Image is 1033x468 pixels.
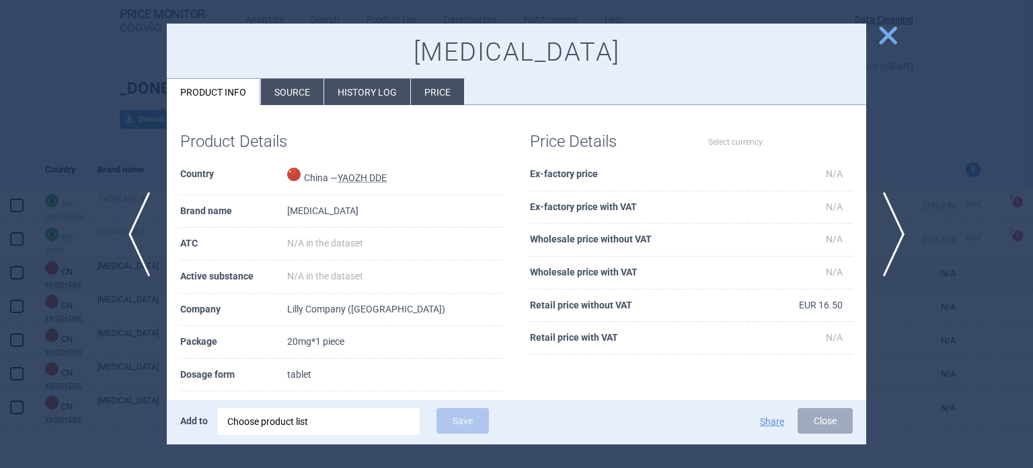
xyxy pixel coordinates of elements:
td: Lilly Company ([GEOGRAPHIC_DATA]) [287,294,503,327]
div: Choose product list [227,408,410,435]
th: Country [180,158,287,195]
div: Choose product list [218,408,420,435]
span: N/A in the dataset [287,238,363,248]
td: 20mg*1 piece [287,326,503,359]
li: Source [261,79,323,105]
li: Price [411,79,464,105]
th: ATC [180,228,287,261]
h1: Price Details [530,132,691,152]
th: Company [180,294,287,327]
h1: Product Details [180,132,342,152]
span: N/A [826,234,843,244]
span: N/A [826,332,843,343]
th: Active substance [180,261,287,294]
th: Wholesale price without VAT [530,224,749,257]
abbr: YAOZH DDE — DrugDataExpy, Chinese medical database, published by Yaozh.com online site. [338,172,387,183]
span: N/A [826,201,843,212]
img: China [287,168,301,181]
span: N/A [826,267,843,277]
th: Package [180,326,287,359]
th: Dosage strength [180,391,287,424]
td: EUR 16.50 [749,290,853,323]
td: [MEDICAL_DATA] [287,195,503,228]
th: Retail price with VAT [530,322,749,355]
span: N/A [826,168,843,179]
th: Ex-factory price [530,158,749,191]
th: Brand name [180,195,287,228]
li: History log [324,79,410,105]
th: Dosage form [180,359,287,392]
td: China — [287,158,503,195]
th: Wholesale price with VAT [530,257,749,290]
button: Save [436,408,489,434]
li: Product info [167,79,260,105]
button: Close [798,408,853,434]
button: Share [760,417,784,426]
h1: [MEDICAL_DATA] [180,37,853,68]
td: tablet [287,359,503,392]
label: Select currency: [708,131,765,154]
span: N/A in the dataset [287,271,363,281]
p: Add to [180,408,208,434]
th: Ex-factory price with VAT [530,191,749,224]
th: Retail price without VAT [530,290,749,323]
